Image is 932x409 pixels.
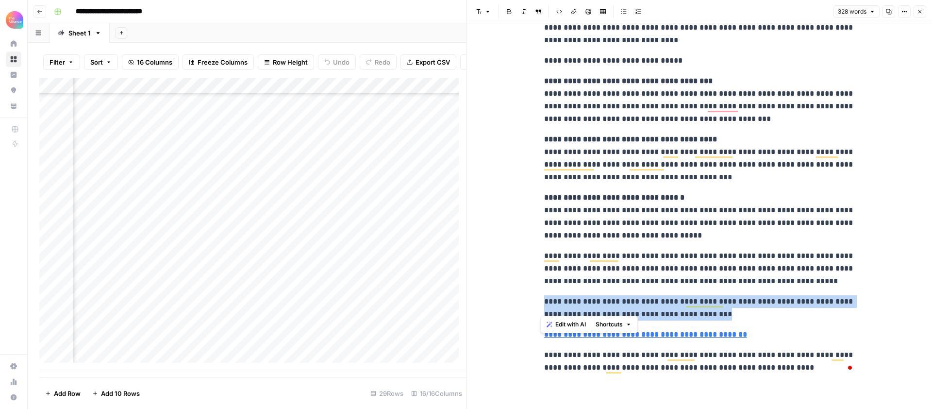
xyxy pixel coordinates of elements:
[50,23,110,43] a: Sheet 1
[122,54,179,70] button: 16 Columns
[6,11,23,29] img: Alliance Logo
[86,386,146,401] button: Add 10 Rows
[183,54,254,70] button: Freeze Columns
[318,54,356,70] button: Undo
[592,318,635,331] button: Shortcuts
[407,386,466,401] div: 16/16 Columns
[6,390,21,405] button: Help + Support
[366,386,407,401] div: 29 Rows
[84,54,118,70] button: Sort
[6,98,21,114] a: Your Data
[273,57,308,67] span: Row Height
[6,358,21,374] a: Settings
[360,54,397,70] button: Redo
[6,8,21,32] button: Workspace: Alliance
[101,389,140,398] span: Add 10 Rows
[258,54,314,70] button: Row Height
[43,54,80,70] button: Filter
[555,320,586,329] span: Edit with AI
[90,57,103,67] span: Sort
[6,67,21,83] a: Insights
[333,57,349,67] span: Undo
[68,28,91,38] div: Sheet 1
[416,57,450,67] span: Export CSV
[6,374,21,390] a: Usage
[39,386,86,401] button: Add Row
[543,318,590,331] button: Edit with AI
[838,7,866,16] span: 328 words
[198,57,248,67] span: Freeze Columns
[6,83,21,98] a: Opportunities
[400,54,456,70] button: Export CSV
[6,36,21,51] a: Home
[375,57,390,67] span: Redo
[6,51,21,67] a: Browse
[833,5,880,18] button: 328 words
[596,320,623,329] span: Shortcuts
[137,57,172,67] span: 16 Columns
[50,57,65,67] span: Filter
[54,389,81,398] span: Add Row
